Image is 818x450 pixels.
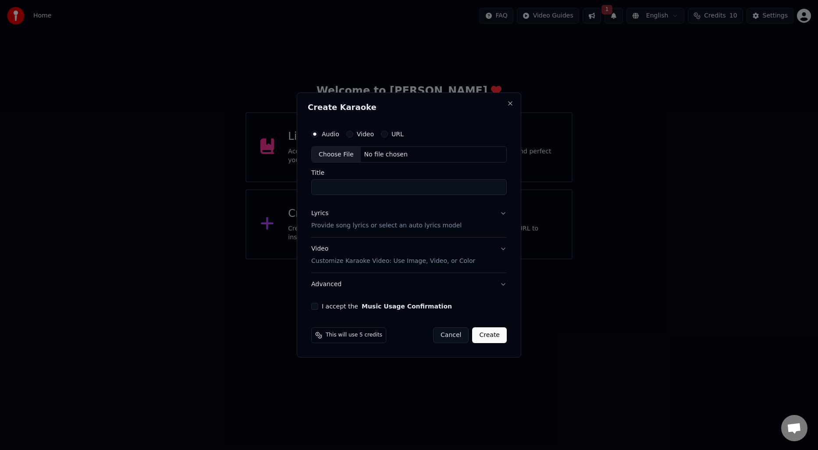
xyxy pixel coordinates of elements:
[311,238,507,273] button: VideoCustomize Karaoke Video: Use Image, Video, or Color
[308,103,510,111] h2: Create Karaoke
[312,147,361,163] div: Choose File
[311,257,475,266] p: Customize Karaoke Video: Use Image, Video, or Color
[311,222,462,230] p: Provide song lyrics or select an auto lyrics model
[362,303,452,309] button: I accept the
[361,150,411,159] div: No file chosen
[433,327,469,343] button: Cancel
[311,170,507,176] label: Title
[311,245,475,266] div: Video
[472,327,507,343] button: Create
[326,332,382,339] span: This will use 5 credits
[311,202,507,237] button: LyricsProvide song lyrics or select an auto lyrics model
[322,131,339,137] label: Audio
[311,209,328,218] div: Lyrics
[357,131,374,137] label: Video
[391,131,404,137] label: URL
[311,273,507,296] button: Advanced
[322,303,452,309] label: I accept the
